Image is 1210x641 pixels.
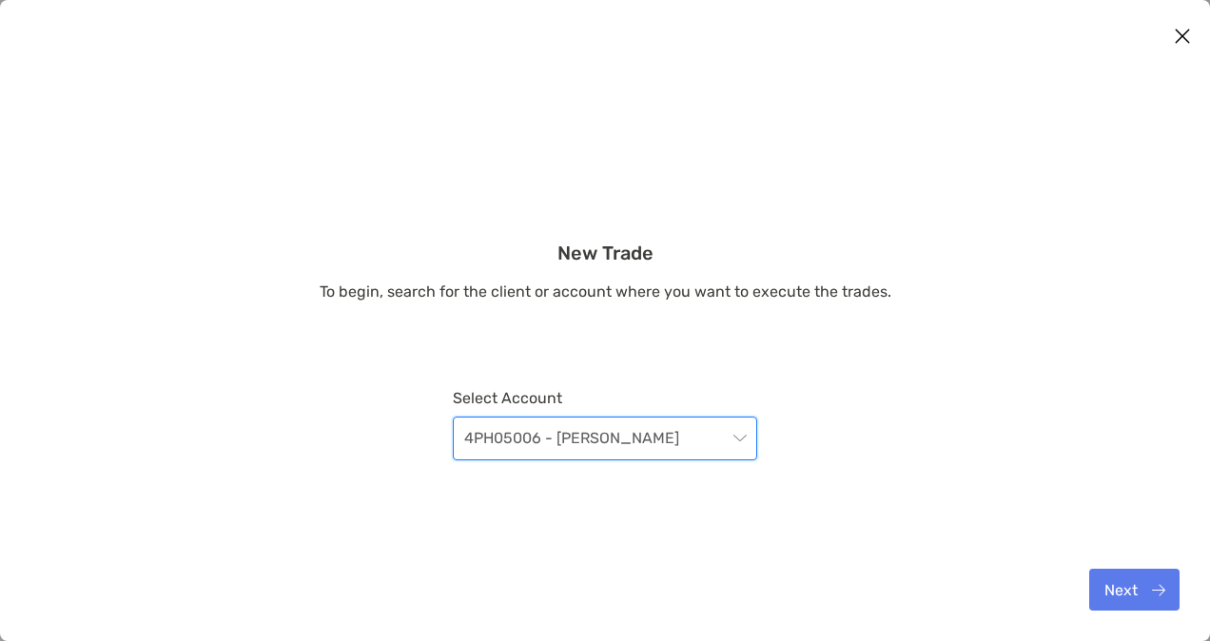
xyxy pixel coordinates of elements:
p: To begin, search for the client or account where you want to execute the trades. [320,280,891,303]
label: Select Account [453,389,757,407]
button: Next [1089,569,1180,611]
button: Close modal [1168,23,1197,51]
span: 4PH05006 - Katherine Romanko [464,418,746,459]
h3: New Trade [320,242,891,264]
